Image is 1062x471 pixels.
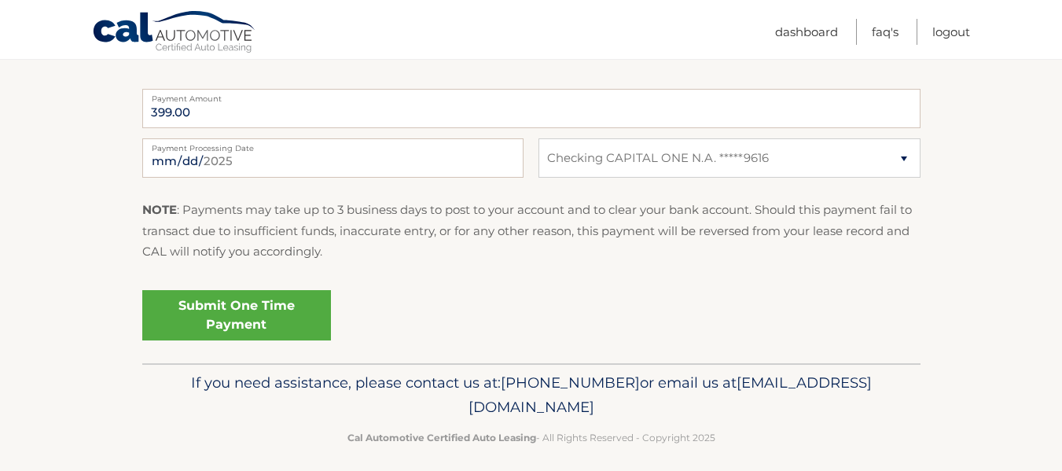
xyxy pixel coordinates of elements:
[142,290,331,340] a: Submit One Time Payment
[932,19,970,45] a: Logout
[142,138,524,178] input: Payment Date
[872,19,898,45] a: FAQ's
[142,89,921,101] label: Payment Amount
[501,373,640,392] span: [PHONE_NUMBER]
[775,19,838,45] a: Dashboard
[153,370,910,421] p: If you need assistance, please contact us at: or email us at
[153,429,910,446] p: - All Rights Reserved - Copyright 2025
[142,138,524,151] label: Payment Processing Date
[142,89,921,128] input: Payment Amount
[92,10,257,56] a: Cal Automotive
[142,202,177,217] strong: NOTE
[142,200,921,262] p: : Payments may take up to 3 business days to post to your account and to clear your bank account....
[347,432,536,443] strong: Cal Automotive Certified Auto Leasing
